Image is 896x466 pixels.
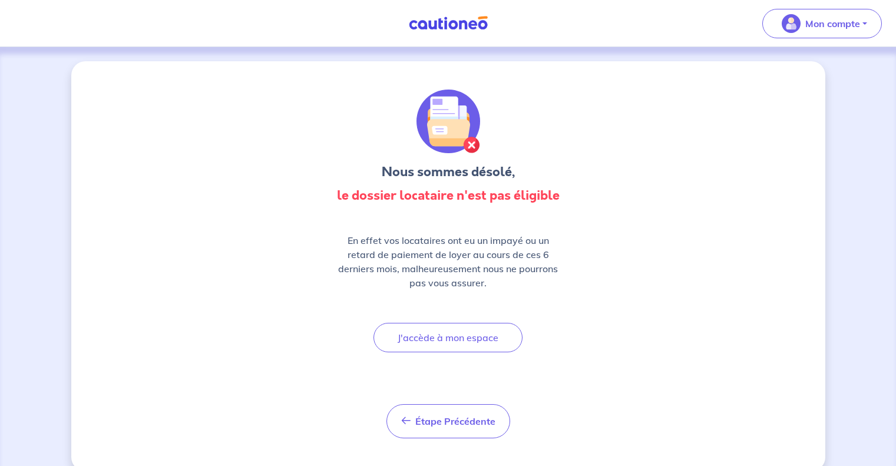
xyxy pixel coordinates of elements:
img: Cautioneo [404,16,492,31]
span: Étape Précédente [415,415,495,427]
img: illu_folder_cancel.svg [416,90,480,153]
button: J'accède à mon espace [373,323,523,352]
img: illu_account_valid_menu.svg [782,14,801,33]
h3: Nous sommes désolé, [337,163,560,181]
p: Mon compte [805,16,860,31]
button: illu_account_valid_menu.svgMon compte [762,9,882,38]
strong: le dossier locataire n'est pas éligible [337,186,560,204]
p: En effet vos locataires ont eu un impayé ou un retard de paiement de loyer au cours de ces 6 dern... [335,233,561,290]
button: Étape Précédente [386,404,510,438]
